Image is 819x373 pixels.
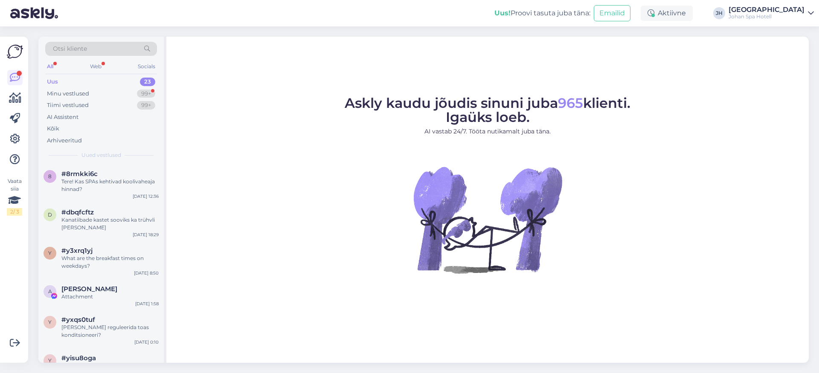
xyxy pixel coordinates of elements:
[136,61,157,72] div: Socials
[729,13,804,20] div: Johan Spa Hotell
[88,61,103,72] div: Web
[133,231,159,238] div: [DATE] 18:29
[81,151,121,159] span: Uued vestlused
[48,319,52,325] span: y
[494,8,590,18] div: Proovi tasuta juba täna:
[7,43,23,60] img: Askly Logo
[729,6,804,13] div: [GEOGRAPHIC_DATA]
[61,216,159,231] div: Kanatiibade kastet sooviks ka trühvli [PERSON_NAME]
[729,6,814,20] a: [GEOGRAPHIC_DATA]Johan Spa Hotell
[140,78,155,86] div: 23
[61,208,94,216] span: #dbqfcftz
[134,339,159,345] div: [DATE] 0:10
[7,208,22,216] div: 2 / 3
[137,90,155,98] div: 99+
[61,293,159,301] div: Attachment
[345,127,630,136] p: AI vastab 24/7. Tööta nutikamalt juba täna.
[61,178,159,193] div: Tere! Kas SPAs kehtivad koolivaheaja hinnad?
[47,78,58,86] div: Uus
[411,143,564,296] img: No Chat active
[594,5,630,21] button: Emailid
[61,170,98,178] span: #8rmkki6c
[48,250,52,256] span: y
[134,270,159,276] div: [DATE] 8:50
[47,113,78,121] div: AI Assistent
[48,211,52,218] span: d
[641,6,693,21] div: Aktiivne
[61,285,117,293] span: Andrus Rako
[494,9,511,17] b: Uus!
[558,95,583,111] span: 965
[61,316,95,324] span: #yxqs0tuf
[61,247,93,254] span: #y3xrq1yj
[45,61,55,72] div: All
[345,95,630,125] span: Askly kaudu jõudis sinuni juba klienti. Igaüks loeb.
[7,177,22,216] div: Vaata siia
[48,357,52,364] span: y
[47,101,89,110] div: Tiimi vestlused
[133,193,159,200] div: [DATE] 12:36
[53,44,87,53] span: Otsi kliente
[47,124,59,133] div: Kõik
[135,301,159,307] div: [DATE] 1:58
[61,354,96,362] span: #yisu8oga
[48,173,52,179] span: 8
[713,7,725,19] div: JH
[47,136,82,145] div: Arhiveeritud
[48,288,52,295] span: A
[137,101,155,110] div: 99+
[61,324,159,339] div: [PERSON_NAME] reguleerida toas konditsioneeri?
[47,90,89,98] div: Minu vestlused
[61,254,159,270] div: What are the breakfast times on weekdays?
